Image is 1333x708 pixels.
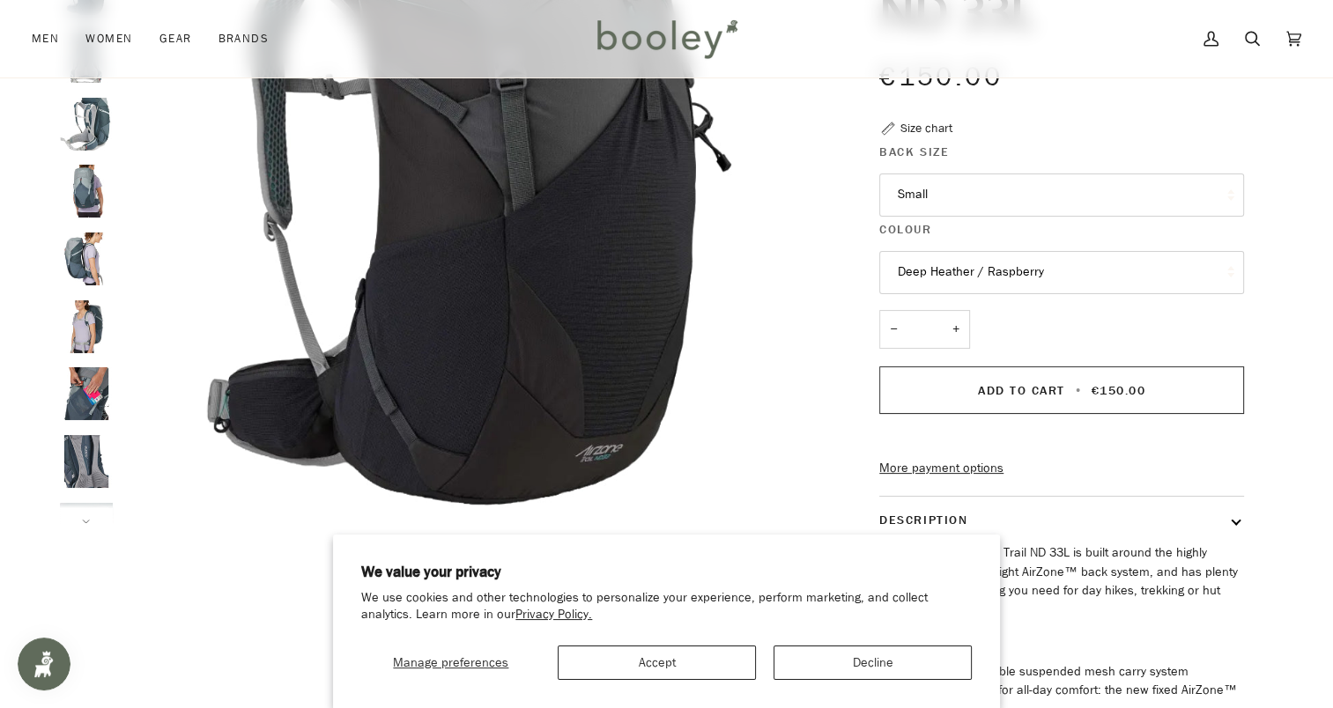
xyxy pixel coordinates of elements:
span: Back Size [879,143,949,161]
input: Quantity [879,310,970,350]
span: Colour [879,220,931,239]
button: Description [879,497,1244,543]
button: Add to Cart • €150.00 [879,366,1244,414]
button: + [942,310,970,350]
a: Privacy Policy. [515,606,592,623]
span: • [1070,382,1086,399]
button: Manage preferences [361,645,540,680]
h2: Features: [879,636,1244,662]
span: €150.00 [1092,382,1146,399]
span: Men [32,30,59,48]
span: Women [85,30,132,48]
img: Lowe Alpine Women's AirZone Trail ND 33L - Booley Galway [60,367,113,420]
img: Lowe Alpine Women's AirZone Trail ND 33L - Booley Galway [60,98,113,151]
p: We use cookies and other technologies to personalize your experience, perform marketing, and coll... [361,590,972,623]
h2: We value your privacy [361,563,972,582]
span: Add to Cart [978,382,1065,399]
span: Gear [159,30,192,48]
button: Deep Heather / Raspberry [879,251,1244,294]
button: Small [879,173,1244,217]
span: Brands [218,30,269,48]
div: Size chart [900,119,952,137]
p: The Women's AirZone Trail ND 33L is built around the highly ventilated and lightweight AirZone™ b... [879,543,1244,620]
button: Accept [558,645,756,680]
span: Manage preferences [393,654,508,671]
img: Booley [589,13,744,64]
a: More payment options [879,459,1244,478]
img: Lowe Alpine Women's AirZone Trail ND 33L - Booley Galway [60,300,113,353]
button: Decline [774,645,972,680]
img: Lowe Alpine Women's AirZone Trail ND 33L - Booley Galway [60,435,113,488]
iframe: Button to open loyalty program pop-up [18,638,70,690]
button: − [879,310,907,350]
img: Lowe Alpine Women's AirZone Trail ND 33L - Booley Galway [60,165,113,218]
img: Lowe Alpine Women's AirZone Trail ND 33L - Booley Galway [60,232,113,285]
